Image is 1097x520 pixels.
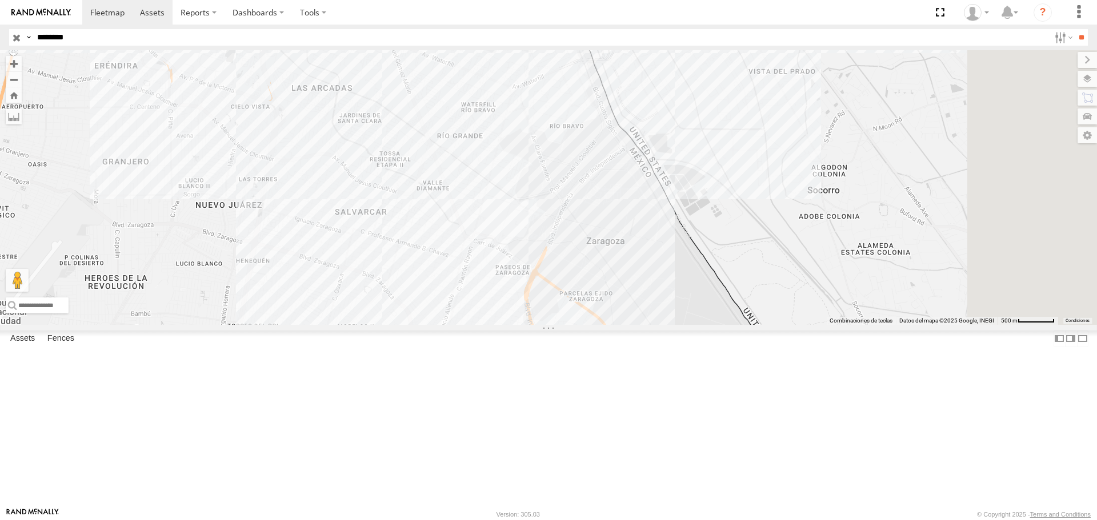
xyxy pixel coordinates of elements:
[1078,127,1097,143] label: Map Settings
[5,331,41,347] label: Assets
[42,331,80,347] label: Fences
[497,511,540,518] div: Version: 305.03
[1001,317,1018,324] span: 500 m
[1065,330,1076,347] label: Dock Summary Table to the Right
[6,509,59,520] a: Visit our Website
[6,87,22,103] button: Zoom Home
[1034,3,1052,22] i: ?
[6,108,22,124] label: Measure
[830,317,892,325] button: Combinaciones de teclas
[11,9,71,17] img: rand-logo.svg
[960,4,993,21] div: Juan Menchaca
[6,71,22,87] button: Zoom out
[1054,330,1065,347] label: Dock Summary Table to the Left
[6,269,29,292] button: Arrastra el hombrecito naranja al mapa para abrir Street View
[6,56,22,71] button: Zoom in
[1066,318,1090,323] a: Condiciones
[998,317,1058,325] button: Escala del mapa: 500 m por 61 píxeles
[899,317,994,324] span: Datos del mapa ©2025 Google, INEGI
[1077,330,1088,347] label: Hide Summary Table
[24,29,33,46] label: Search Query
[1050,29,1075,46] label: Search Filter Options
[1030,511,1091,518] a: Terms and Conditions
[977,511,1091,518] div: © Copyright 2025 -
